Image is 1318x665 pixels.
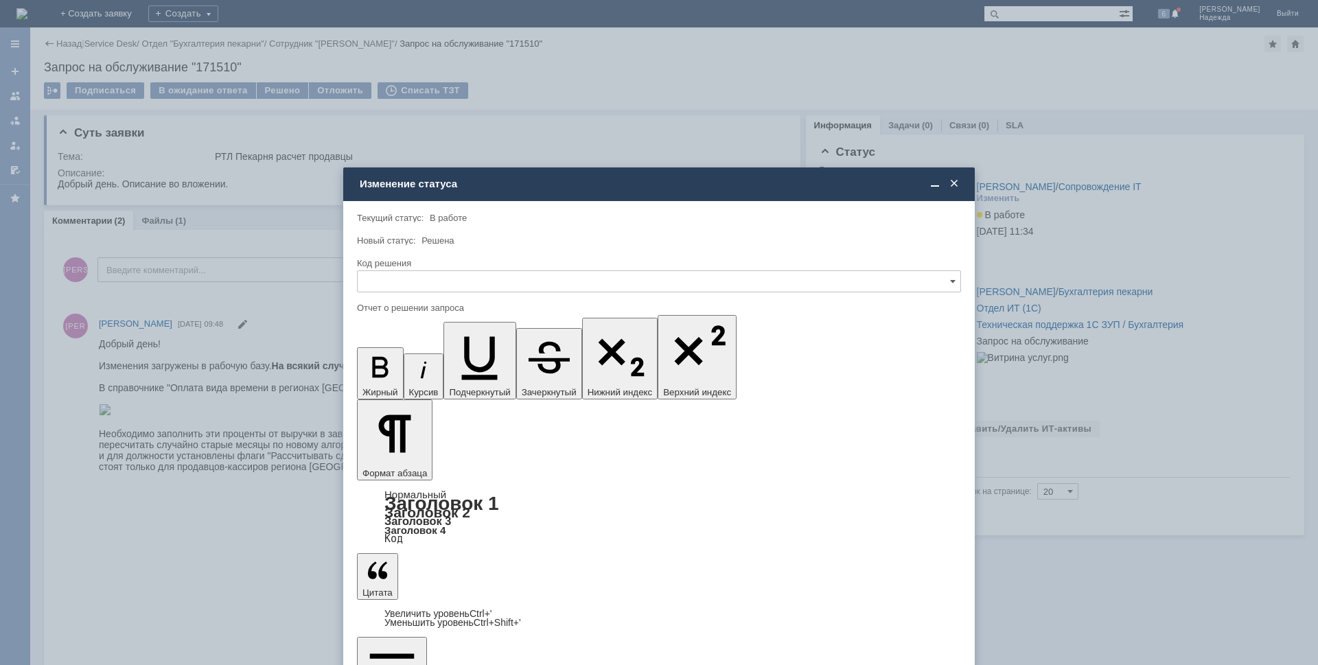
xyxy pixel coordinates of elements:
[357,347,404,399] button: Жирный
[582,318,658,399] button: Нижний индекс
[384,504,470,520] a: Заголовок 2
[663,387,731,397] span: Верхний индекс
[384,489,446,500] a: Нормальный
[357,609,961,627] div: Цитата
[357,235,416,246] label: Новый статус:
[384,608,492,619] a: Increase
[384,617,521,628] a: Decrease
[404,353,444,399] button: Курсив
[588,387,653,397] span: Нижний индекс
[357,553,398,600] button: Цитата
[928,178,942,190] span: Свернуть (Ctrl + M)
[522,387,577,397] span: Зачеркнутый
[173,22,468,33] strong: На всякий случай лучше выйти из базы и заново в неё зайти.
[362,387,398,397] span: Жирный
[357,213,424,223] label: Текущий статус:
[357,399,432,480] button: Формат абзаца
[443,322,516,399] button: Подчеркнутый
[384,515,451,527] a: Заголовок 3
[658,315,737,399] button: Верхний индекс
[449,387,510,397] span: Подчеркнутый
[470,608,492,619] span: Ctrl+'
[516,328,582,399] button: Зачеркнутый
[474,617,521,628] span: Ctrl+Shift+'
[409,387,439,397] span: Курсив
[384,524,446,536] a: Заголовок 4
[421,235,454,246] span: Решена
[362,468,427,478] span: Формат абзаца
[384,493,499,514] a: Заголовок 1
[430,213,467,223] span: В работе
[362,587,393,598] span: Цитата
[947,178,961,190] span: Закрыть
[357,259,958,268] div: Код решения
[357,490,961,544] div: Формат абзаца
[384,533,403,545] a: Код
[357,303,958,312] div: Отчет о решении запроса
[360,178,961,190] div: Изменение статуса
